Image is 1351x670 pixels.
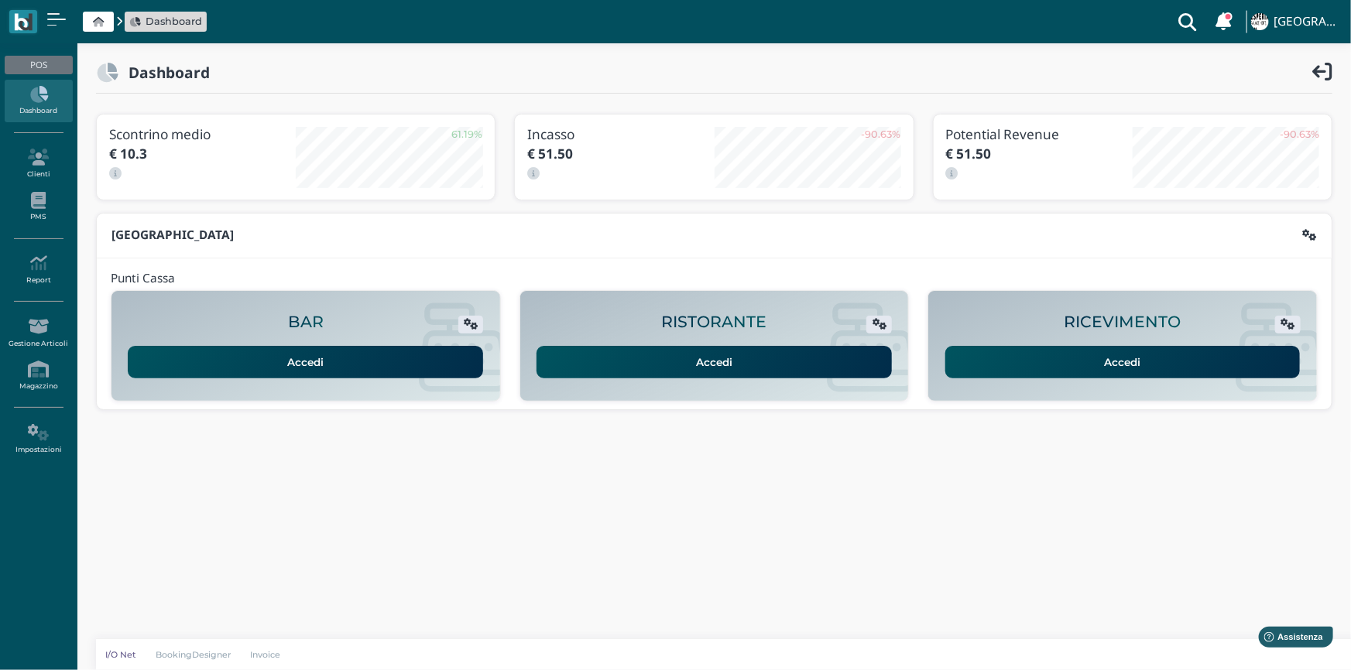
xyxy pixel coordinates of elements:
[1065,313,1181,331] h2: RICEVIMENTO
[1251,13,1268,30] img: ...
[5,80,72,122] a: Dashboard
[661,313,766,331] h2: RISTORANTE
[5,186,72,228] a: PMS
[109,127,296,142] h3: Scontrino medio
[527,145,573,162] b: € 51.50
[5,418,72,460] a: Impostazioni
[14,13,32,31] img: logo
[146,14,202,29] span: Dashboard
[46,12,102,24] span: Assistenza
[130,14,202,29] a: Dashboard
[118,64,210,80] h2: Dashboard
[128,346,483,378] a: Accedi
[1274,15,1342,29] h4: [GEOGRAPHIC_DATA]
[5,56,72,74] div: POS
[1249,3,1342,40] a: ... [GEOGRAPHIC_DATA]
[288,313,324,331] h2: BAR
[1241,622,1338,657] iframe: Help widget launcher
[527,127,714,142] h3: Incasso
[109,145,147,162] b: € 10.3
[5,248,72,291] a: Report
[111,227,234,243] b: [GEOGRAPHIC_DATA]
[5,354,72,397] a: Magazzino
[946,145,992,162] b: € 51.50
[5,312,72,354] a: Gestione Articoli
[5,142,72,185] a: Clienti
[111,272,175,285] h4: Punti Cassa
[537,346,892,378] a: Accedi
[945,346,1301,378] a: Accedi
[946,127,1133,142] h3: Potential Revenue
